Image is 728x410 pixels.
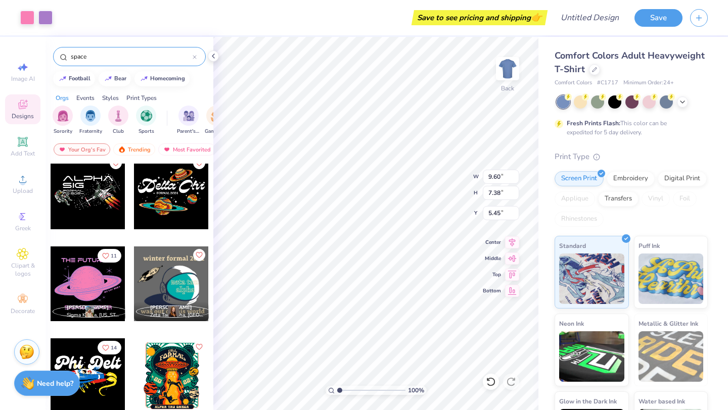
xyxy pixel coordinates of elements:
[58,146,66,153] img: most_fav.gif
[150,304,192,311] span: [PERSON_NAME]
[79,128,102,135] span: Fraternity
[567,119,691,137] div: This color can be expedited for 5 day delivery.
[11,307,35,315] span: Decorate
[140,76,148,82] img: trend_line.gif
[211,110,222,122] img: Game Day Image
[639,253,704,304] img: Puff Ink
[113,143,155,156] div: Trending
[53,106,73,135] button: filter button
[483,287,501,294] span: Bottom
[59,76,67,82] img: trend_line.gif
[559,318,584,329] span: Neon Ink
[98,341,121,354] button: Like
[559,396,617,406] span: Glow in the Dark Ink
[54,143,110,156] div: Your Org's Fav
[205,106,228,135] div: filter for Game Day
[193,249,205,261] button: Like
[555,212,604,227] div: Rhinestones
[414,10,545,25] div: Save to see pricing and shipping
[177,106,200,135] button: filter button
[177,106,200,135] div: filter for Parent's Weekend
[205,128,228,135] span: Game Day
[11,149,35,158] span: Add Text
[114,76,126,81] div: bear
[559,240,586,251] span: Standard
[483,255,501,262] span: Middle
[37,379,73,388] strong: Need help?
[597,79,618,87] span: # C1717
[104,76,112,82] img: trend_line.gif
[79,106,102,135] button: filter button
[555,49,705,75] span: Comfort Colors Adult Heavyweight T-Shirt
[79,106,102,135] div: filter for Fraternity
[553,8,627,28] input: Untitled Design
[555,171,604,186] div: Screen Print
[118,146,126,153] img: trending.gif
[658,171,707,186] div: Digital Print
[150,312,205,319] span: Zeta Tau Alpha, [GEOGRAPHIC_DATA]
[54,128,72,135] span: Sorority
[559,253,624,304] img: Standard
[11,75,35,83] span: Image AI
[56,93,69,102] div: Orgs
[150,76,185,81] div: homecoming
[205,106,228,135] button: filter button
[483,271,501,278] span: Top
[98,249,121,263] button: Like
[177,128,200,135] span: Parent's Weekend
[113,128,124,135] span: Club
[555,151,708,163] div: Print Type
[70,52,193,62] input: Try "Alpha"
[634,9,682,27] button: Save
[111,345,117,350] span: 14
[555,191,595,207] div: Applique
[639,318,698,329] span: Metallic & Glitter Ink
[555,79,592,87] span: Comfort Colors
[102,93,119,102] div: Styles
[607,171,655,186] div: Embroidery
[642,191,670,207] div: Vinyl
[139,128,154,135] span: Sports
[163,146,171,153] img: most_fav.gif
[53,71,95,86] button: football
[67,304,109,311] span: [PERSON_NAME]
[501,84,514,93] div: Back
[126,93,157,102] div: Print Types
[531,11,542,23] span: 👉
[85,110,96,122] img: Fraternity Image
[76,93,95,102] div: Events
[639,331,704,382] img: Metallic & Glitter Ink
[598,191,639,207] div: Transfers
[559,331,624,382] img: Neon Ink
[134,71,190,86] button: homecoming
[57,110,69,122] img: Sorority Image
[408,386,424,395] span: 100 %
[111,253,117,259] span: 11
[497,59,518,79] img: Back
[136,106,156,135] div: filter for Sports
[113,110,124,122] img: Club Image
[108,106,128,135] div: filter for Club
[12,112,34,120] span: Designs
[136,106,156,135] button: filter button
[99,71,131,86] button: bear
[623,79,674,87] span: Minimum Order: 24 +
[141,110,152,122] img: Sports Image
[193,341,205,353] button: Like
[158,143,215,156] div: Most Favorited
[639,240,660,251] span: Puff Ink
[13,187,33,195] span: Upload
[567,119,620,127] strong: Fresh Prints Flash:
[69,76,90,81] div: football
[108,106,128,135] button: filter button
[183,110,195,122] img: Parent's Weekend Image
[639,396,685,406] span: Water based Ink
[67,312,121,319] span: Sigma Kappa, [US_STATE][GEOGRAPHIC_DATA]
[53,106,73,135] div: filter for Sorority
[15,224,31,232] span: Greek
[5,262,40,278] span: Clipart & logos
[673,191,697,207] div: Foil
[483,239,501,246] span: Center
